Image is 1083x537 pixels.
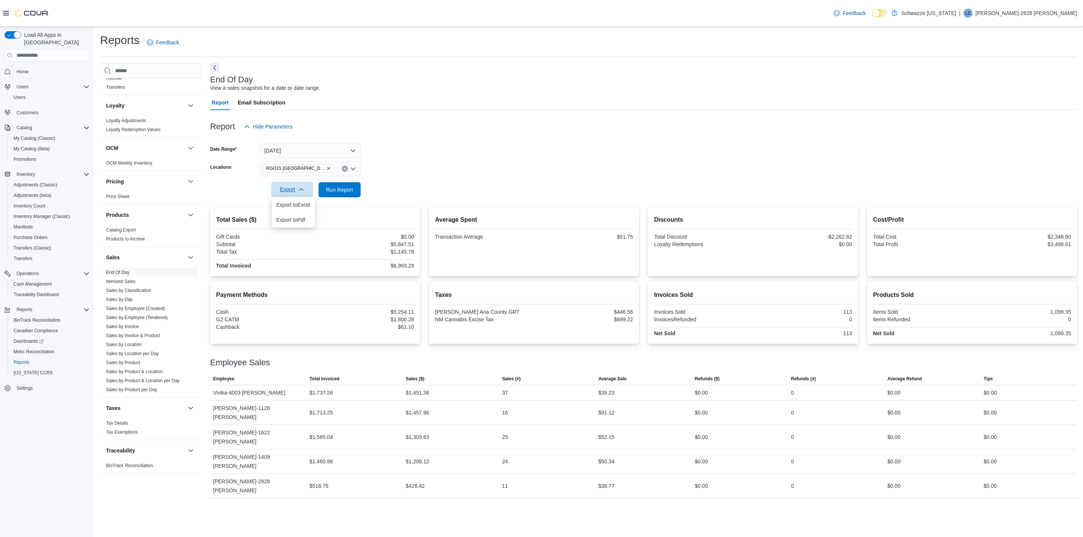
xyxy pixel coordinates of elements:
span: Export to Excel [276,202,310,208]
button: Hide Parameters [241,119,296,134]
button: Reports [2,304,93,315]
a: Feedback [831,6,869,21]
a: Inventory Count [11,201,49,210]
div: $1,451.38 [406,388,429,397]
a: Price Sheet [106,194,129,199]
span: Washington CCRS [11,368,89,377]
div: InvoicesRefunded [654,316,751,322]
div: [PERSON_NAME] Ana County GRT [435,309,532,315]
span: Tips [984,376,993,382]
span: Sales by Invoice & Product [106,333,160,339]
div: $61.10 [317,324,414,330]
span: Traceabilty Dashboard [14,292,59,298]
a: End Of Day [106,270,129,275]
a: Transfers [11,254,35,263]
h3: Loyalty [106,102,124,109]
span: Catalog [14,123,89,132]
a: Transfers (Classic) [11,244,54,253]
span: Transfers [106,84,125,90]
span: Export [276,182,309,197]
span: Feedback [156,39,179,46]
div: $39.23 [598,388,614,397]
span: Price Sheet [106,194,129,200]
button: Operations [14,269,42,278]
div: [PERSON_NAME]-1128 [PERSON_NAME] [210,401,306,425]
a: Dashboards [8,336,93,346]
span: Refunds (#) [791,376,816,382]
div: NM Cannabis Excise Tax [435,316,532,322]
nav: Complex example [5,63,89,413]
span: Manifests [11,222,89,231]
a: Sales by Location per Day [106,351,159,356]
div: Loyalty [100,116,201,137]
div: Items Sold [873,309,971,315]
a: Home [14,67,32,76]
span: Sales by Location [106,342,142,348]
div: $3,498.61 [974,241,1071,247]
span: OCM Weekly Inventory [106,160,152,166]
span: [US_STATE] CCRS [14,370,53,376]
div: G2 CATM [216,316,314,322]
span: Sales by Classification [106,287,151,293]
button: Taxes [186,404,195,413]
div: $1,737.26 [309,388,333,397]
button: Clear input [342,166,348,172]
h2: Average Spent [435,215,633,224]
h3: End Of Day [210,75,253,84]
div: 0 [791,408,794,417]
span: Sales by Product [106,360,140,366]
a: Reorder [106,76,122,81]
div: $0.00 [695,388,708,397]
span: Settings [14,383,89,393]
a: Loyalty Redemption Values [106,127,161,132]
div: Vivika-4003 [PERSON_NAME] [210,385,306,400]
span: Customers [17,110,38,116]
strong: Total Invoiced [216,263,251,269]
h1: Reports [100,33,140,48]
button: Taxes [106,404,185,412]
a: Sales by Day [106,297,133,302]
button: Home [2,66,93,77]
button: Inventory [2,169,93,180]
a: My Catalog (Classic) [11,134,58,143]
span: Users [14,94,25,100]
span: Reports [11,358,89,367]
button: Cash Management [8,279,93,289]
p: | [959,9,960,18]
div: $0.00 [984,388,997,397]
p: [PERSON_NAME]-2828 [PERSON_NAME] [975,9,1077,18]
div: $6,993.29 [317,263,414,269]
div: $0.00 [887,408,901,417]
a: Adjustments (Classic) [11,180,60,189]
div: $51.75 [535,234,633,240]
div: $5,254.11 [317,309,414,315]
a: Sales by Employee (Tendered) [106,315,168,320]
span: RGO15 [GEOGRAPHIC_DATA] [266,165,325,172]
span: Inventory Count [14,203,46,209]
button: Customers [2,107,93,118]
span: Catalog [17,125,32,131]
button: BioTrack Reconciliation [8,315,93,325]
button: Users [2,82,93,92]
button: [DATE] [260,143,361,158]
h2: Total Sales ($) [216,215,414,224]
span: Adjustments (beta) [14,192,52,198]
div: 0 [974,316,1071,322]
a: BioTrack Reconciliation [11,316,64,325]
div: Items Refunded [873,316,971,322]
a: Metrc Reconciliation [11,347,57,356]
strong: Net Sold [654,330,675,336]
span: My Catalog (Beta) [14,146,50,152]
h3: Taxes [106,404,121,412]
span: Inventory Count [11,201,89,210]
span: Reorder [106,75,122,81]
a: Settings [14,384,36,393]
div: $1,457.96 [406,408,429,417]
button: Traceability [106,447,185,454]
div: $2,348.90 [974,234,1071,240]
p: Schwazze [US_STATE] [901,9,956,18]
span: Dashboards [11,337,89,346]
div: View a sales snapshot for a date or date range. [210,84,320,92]
span: Report [212,95,229,110]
